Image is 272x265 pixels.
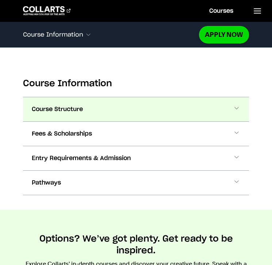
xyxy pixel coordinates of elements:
[23,6,70,15] div: Go to homepage
[23,97,249,121] button: Course Structure
[32,105,83,114] span: Course Structure
[23,31,83,38] span: Course Information
[23,78,249,90] h2: Course Information
[32,178,61,187] span: Pathways
[199,26,249,43] a: Apply Now
[23,27,199,42] button: Course Information
[23,146,249,170] button: Entry Requirements & Admission
[32,154,131,163] span: Entry Requirements & Admission
[32,129,92,138] span: Fees & Scholarships
[23,171,249,195] button: Pathways
[23,233,249,257] h2: Options? We’ve got plenty. Get ready to be inspired.
[23,122,249,146] button: Fees & Scholarships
